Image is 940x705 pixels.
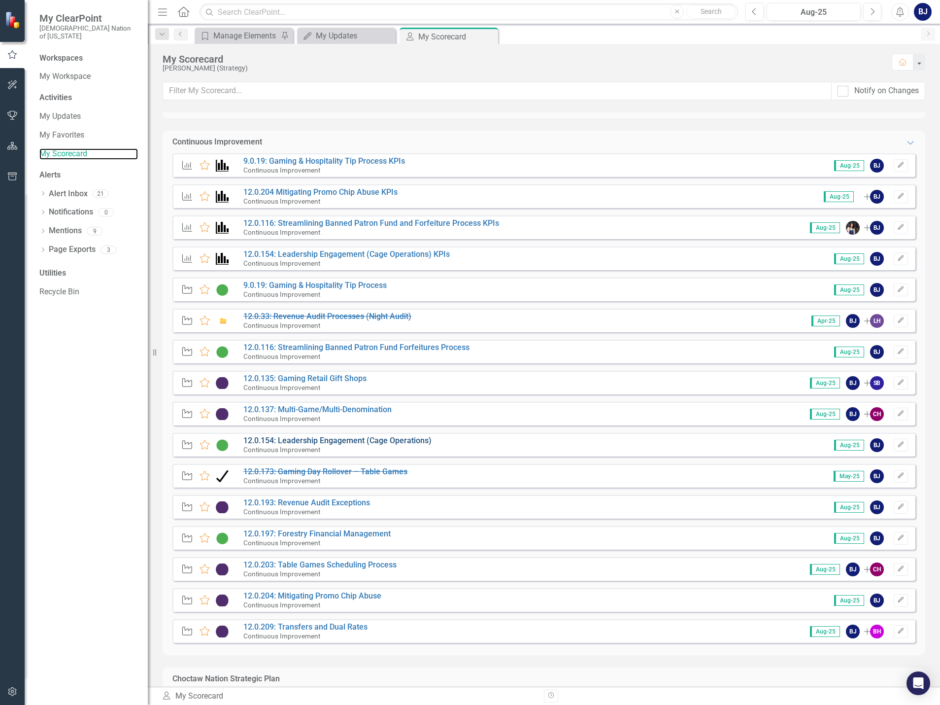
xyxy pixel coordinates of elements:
img: CI Action Plan Approved/In Progress [216,439,229,451]
a: 9.0.19: Gaming & Hospitality Tip Process [243,281,387,290]
div: BJ [870,190,884,204]
div: Open Intercom Messenger [906,671,930,695]
span: Aug-25 [834,253,864,264]
div: BJ [846,376,860,390]
a: Mentions [49,225,82,237]
div: BJ [870,531,884,545]
a: Manage Elements [197,30,278,42]
small: Continuous Improvement [243,197,320,205]
img: CI In Progress [216,564,229,575]
small: Continuous Improvement [243,228,320,236]
img: Performance Management [216,191,229,203]
div: CH [870,563,884,576]
span: Aug-25 [834,595,864,606]
a: 12.0.33: Revenue Audit Processes (Night Audit) [243,312,411,321]
input: Search ClearPoint... [200,3,738,21]
a: 12.0.203: Table Games Scheduling Process [243,560,397,569]
small: Continuous Improvement [243,477,320,485]
small: Continuous Improvement [243,508,320,516]
small: Continuous Improvement [243,384,320,391]
span: Aug-25 [834,502,864,513]
img: ClearPoint Strategy [5,11,22,28]
div: BJ [870,221,884,235]
div: CH [870,407,884,421]
a: 12.0.135: Gaming Retail Gift Shops [243,374,367,383]
span: My ClearPoint [39,12,138,24]
span: Aug-25 [810,626,840,637]
a: 12.0.173: Gaming Day Rollover – Table Games [243,467,407,476]
span: Aug-25 [834,284,864,295]
a: 12.0.137: Multi-Game/Multi-Denomination [243,405,392,414]
div: BJ [846,407,860,421]
a: Alert Inbox [49,188,88,200]
div: BJ [846,625,860,638]
img: Closed [216,315,229,327]
span: Aug-25 [834,440,864,451]
a: 12.0.154: Leadership Engagement (Cage Operations) KPIs [243,249,450,259]
a: My Favorites [39,130,138,141]
a: 12.0.116: Streamlining Banned Patron Fund Forfeitures Process [243,343,470,352]
button: Aug-25 [767,3,861,21]
a: 12.0.154: Leadership Engagement (Cage Operations) [243,436,432,445]
span: Aug-25 [834,347,864,357]
div: BJ [870,159,884,173]
div: Workspaces [39,53,83,64]
div: Notify on Changes [854,85,919,97]
span: Aug-25 [824,191,854,202]
span: May-25 [834,471,864,482]
button: BJ [914,3,932,21]
small: Continuous Improvement [243,601,320,609]
div: Choctaw Nation Strategic Plan [172,673,280,685]
div: 0 [98,208,114,216]
a: 12.0.197: Forestry Financial Management [243,529,391,538]
div: 21 [93,190,108,198]
small: Continuous Improvement [243,290,320,298]
div: Alerts [39,170,138,181]
span: Aug-25 [834,533,864,544]
div: My Scorecard [418,31,496,43]
a: 9.0.19: Gaming & Hospitality Tip Process KPIs [243,156,405,166]
small: Continuous Improvement [243,321,320,329]
img: CI In Progress [216,595,229,606]
span: Apr-25 [811,316,840,326]
small: Continuous Improvement [243,352,320,360]
span: Aug-25 [810,409,840,420]
div: Utilities [39,268,138,279]
div: BJ [870,500,884,514]
span: Aug-25 [810,222,840,233]
button: Search [686,5,736,19]
small: Continuous Improvement [243,166,320,174]
img: CI Action Plan Approved/In Progress [216,346,229,358]
div: BJ [870,283,884,297]
div: 9 [87,227,102,235]
div: BJ [846,314,860,328]
small: Continuous Improvement [243,632,320,640]
input: Filter My Scorecard... [163,82,832,100]
img: CI In Progress [216,626,229,637]
img: CI Action Plan Approved/In Progress [216,532,229,544]
a: 12.0.204 Mitigating Promo Chip Abuse KPIs [243,187,398,197]
img: Performance Management [216,253,229,265]
div: My Scorecard [162,691,537,702]
img: CI Action Plan Approved/In Progress [216,284,229,296]
small: Continuous Improvement [243,415,320,423]
img: CI In Progress [216,408,229,420]
small: Continuous Improvement [243,539,320,547]
div: BJ [870,594,884,607]
a: Notifications [49,207,93,218]
a: My Updates [300,30,393,42]
a: 12.0.204: Mitigating Promo Chip Abuse [243,591,381,600]
div: My Updates [316,30,393,42]
div: BH [870,625,884,638]
img: CI In Progress [216,501,229,513]
a: My Updates [39,111,138,122]
span: Search [701,7,722,15]
a: 12.0.209: Transfers and Dual Rates [243,622,368,632]
div: BJ [870,252,884,266]
a: 12.0.116: Streamlining Banned Patron Fund and Forfeiture Process KPIs [243,218,499,228]
div: 3 [101,246,116,254]
div: Manage Elements [213,30,278,42]
a: My Scorecard [39,148,138,160]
